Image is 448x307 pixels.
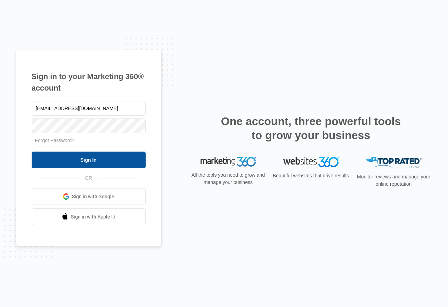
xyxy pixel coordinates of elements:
[35,138,75,143] a: Forgot Password?
[283,157,339,167] img: Websites 360
[366,157,422,168] img: Top Rated Local
[72,193,114,200] span: Sign in with Google
[32,208,146,225] a: Sign in with Apple Id
[32,188,146,205] a: Sign in with Google
[32,71,146,94] h1: Sign in to your Marketing 360® account
[201,157,256,167] img: Marketing 360
[32,101,146,116] input: Email
[71,213,115,221] span: Sign in with Apple Id
[272,172,350,179] p: Beautiful websites that drive results
[189,171,267,186] p: All the tools you need to grow and manage your business
[219,114,403,142] h2: One account, three powerful tools to grow your business
[32,152,146,168] input: Sign In
[80,175,97,182] span: OR
[355,173,433,188] p: Monitor reviews and manage your online reputation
